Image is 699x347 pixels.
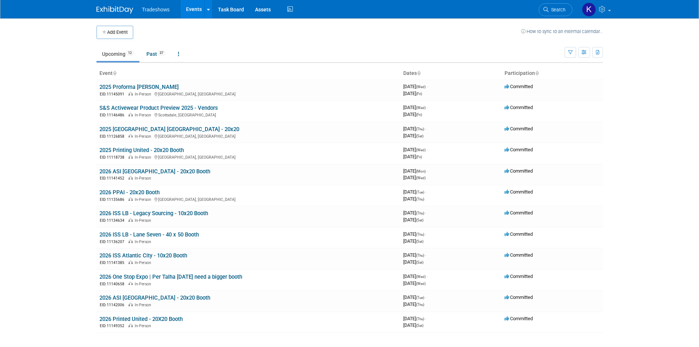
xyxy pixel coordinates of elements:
span: (Fri) [416,113,422,117]
a: Sort by Participation Type [535,70,539,76]
span: EID: 11134634 [100,218,127,223]
span: Search [549,7,565,12]
span: - [425,252,426,258]
span: Committed [505,316,533,321]
span: (Wed) [416,85,426,89]
span: EID: 11145091 [100,92,127,96]
span: (Thu) [416,232,424,236]
span: Committed [505,294,533,300]
span: [DATE] [403,196,424,202]
th: Participation [502,67,603,80]
button: Add Event [97,26,133,39]
span: Committed [505,231,533,237]
a: Search [539,3,572,16]
span: EID: 11135686 [100,198,127,202]
span: EID: 11126858 [100,134,127,138]
span: In-Person [135,134,153,139]
span: (Tue) [416,190,424,194]
span: [DATE] [403,210,426,216]
span: [DATE] [403,281,426,286]
a: 2026 ISS LB - Lane Seven - 40 x 50 Booth [99,231,199,238]
img: In-Person Event [128,239,133,243]
img: Karyna Kitsmey [582,3,596,17]
span: [DATE] [403,316,426,321]
span: (Sat) [416,323,423,328]
span: [DATE] [403,112,422,117]
span: EID: 11149352 [100,324,127,328]
span: In-Person [135,282,153,286]
span: [DATE] [403,231,426,237]
span: [DATE] [403,322,423,328]
span: [DATE] [403,168,428,174]
span: - [427,274,428,279]
span: 37 [157,50,165,56]
span: (Sat) [416,218,423,222]
span: (Sat) [416,239,423,243]
span: - [427,84,428,89]
span: EID: 11140658 [100,282,127,286]
span: In-Person [135,155,153,160]
a: How to sync to an external calendar... [521,29,603,34]
span: Committed [505,210,533,216]
span: (Wed) [416,275,426,279]
span: In-Person [135,323,153,328]
span: EID: 11142006 [100,303,127,307]
span: Committed [505,105,533,110]
div: Scottsdale, [GEOGRAPHIC_DATA] [99,112,397,118]
div: [GEOGRAPHIC_DATA], [GEOGRAPHIC_DATA] [99,154,397,160]
span: - [425,316,426,321]
div: [GEOGRAPHIC_DATA], [GEOGRAPHIC_DATA] [99,133,397,139]
a: Past37 [141,47,171,61]
span: - [427,168,428,174]
img: In-Person Event [128,260,133,264]
span: In-Person [135,218,153,223]
span: In-Person [135,197,153,202]
span: [DATE] [403,126,426,131]
span: EID: 11118738 [100,155,127,159]
img: In-Person Event [128,113,133,116]
span: [DATE] [403,252,426,258]
span: [DATE] [403,91,422,96]
a: Upcoming12 [97,47,139,61]
span: (Wed) [416,148,426,152]
span: (Fri) [416,155,422,159]
th: Dates [400,67,502,80]
span: (Wed) [416,176,426,180]
span: [DATE] [403,238,423,244]
span: [DATE] [403,84,428,89]
img: In-Person Event [128,218,133,222]
img: In-Person Event [128,282,133,285]
a: Sort by Start Date [417,70,421,76]
span: 12 [126,50,134,56]
a: 2025 [GEOGRAPHIC_DATA] [GEOGRAPHIC_DATA] - 20x20 [99,126,239,133]
span: EID: 11141452 [100,176,127,180]
img: In-Person Event [128,155,133,159]
span: - [427,147,428,152]
span: - [425,189,426,195]
span: In-Person [135,239,153,244]
a: 2025 Proforma [PERSON_NAME] [99,84,179,90]
a: S&S Activewear Product Preview 2025 - Vendors [99,105,218,111]
img: In-Person Event [128,303,133,306]
span: [DATE] [403,105,428,110]
th: Event [97,67,400,80]
span: (Sat) [416,134,423,138]
a: 2026 PPAI - 20x20 Booth [99,189,160,196]
span: In-Person [135,113,153,118]
span: EID: 11136207 [100,240,127,244]
a: 2026 ASI [GEOGRAPHIC_DATA] - 20x20 Booth [99,294,210,301]
span: (Thu) [416,197,424,201]
span: [DATE] [403,274,428,279]
span: - [425,210,426,216]
a: Sort by Event Name [113,70,116,76]
span: (Thu) [416,211,424,215]
span: Committed [505,189,533,195]
span: - [425,294,426,300]
span: [DATE] [403,217,423,223]
a: 2025 Printing United - 20x20 Booth [99,147,184,153]
span: (Thu) [416,317,424,321]
span: [DATE] [403,175,426,180]
span: Committed [505,126,533,131]
span: [DATE] [403,259,423,265]
img: In-Person Event [128,323,133,327]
